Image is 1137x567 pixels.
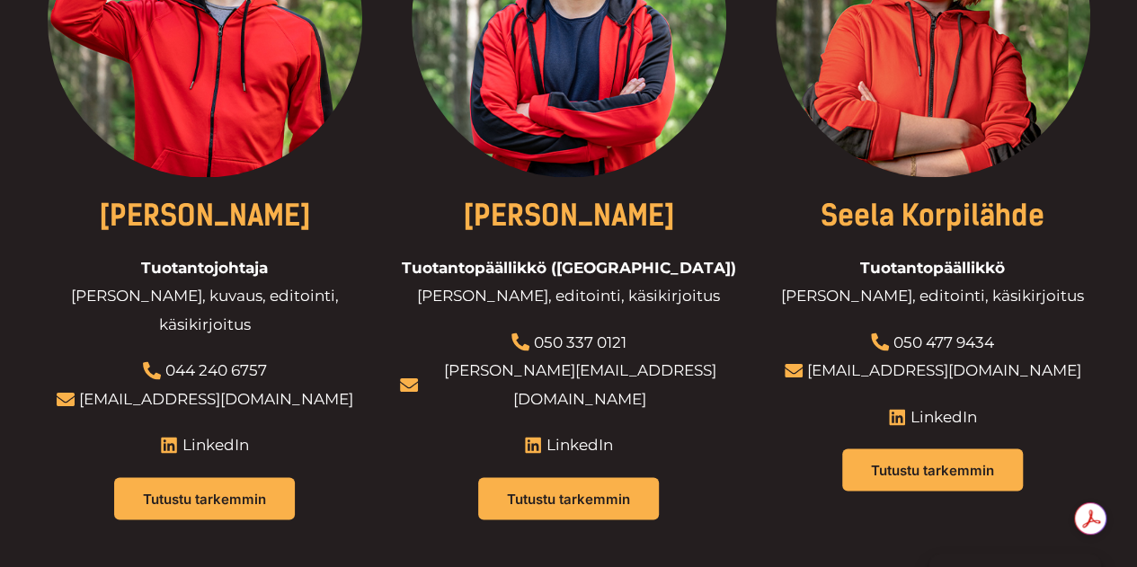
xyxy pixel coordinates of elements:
[402,253,736,282] span: Tuotantopäällikkö ([GEOGRAPHIC_DATA])
[871,463,994,476] span: Tutustu tarkemmin
[781,281,1084,310] span: [PERSON_NAME], editointi, käsikirjoitus
[507,492,630,505] span: Tutustu tarkemmin
[906,403,977,431] span: LinkedIn
[178,430,249,459] span: LinkedIn
[888,403,977,431] a: LinkedIn
[165,360,267,378] a: 044 240 6757
[79,389,353,407] a: [EMAIL_ADDRESS][DOMAIN_NAME]
[463,198,675,232] a: [PERSON_NAME]
[36,281,373,338] span: [PERSON_NAME], kuvaus, editointi, käsikirjoitus
[444,360,716,407] a: [PERSON_NAME][EMAIL_ADDRESS][DOMAIN_NAME]
[842,448,1023,491] a: Tutustu tarkemmin
[417,281,720,310] span: [PERSON_NAME], editointi, käsikirjoitus
[542,430,613,459] span: LinkedIn
[860,253,1005,282] span: Tuotantopäällikkö
[143,492,266,505] span: Tutustu tarkemmin
[141,253,268,282] span: Tuotantojohtaja
[478,477,659,519] a: Tutustu tarkemmin
[114,477,295,519] a: Tutustu tarkemmin
[160,430,249,459] a: LinkedIn
[534,332,626,350] a: 050 337 0121
[99,198,311,232] a: [PERSON_NAME]
[893,332,994,350] a: 050 477 9434
[821,198,1044,232] a: Seela Korpilähde
[807,360,1081,378] a: [EMAIL_ADDRESS][DOMAIN_NAME]
[524,430,613,459] a: LinkedIn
